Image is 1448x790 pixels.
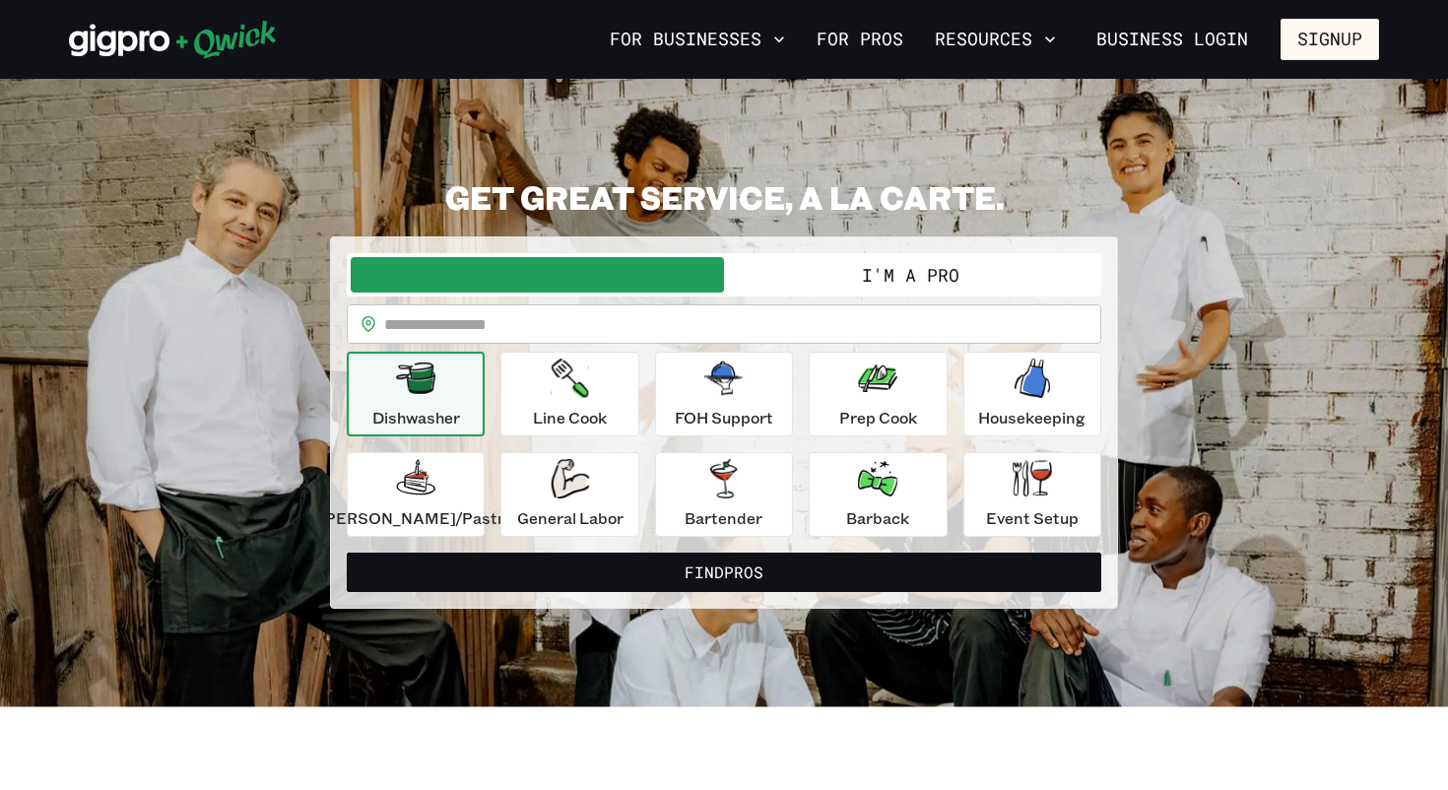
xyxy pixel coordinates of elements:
[517,506,624,530] p: General Labor
[319,506,512,530] p: [PERSON_NAME]/Pastry
[1080,19,1265,60] a: Business Login
[655,452,793,537] button: Bartender
[533,406,607,429] p: Line Cook
[655,352,793,436] button: FOH Support
[809,23,911,56] a: For Pros
[347,352,485,436] button: Dishwasher
[347,452,485,537] button: [PERSON_NAME]/Pastry
[675,406,773,429] p: FOH Support
[963,452,1101,537] button: Event Setup
[724,257,1097,293] button: I'm a Pro
[846,506,909,530] p: Barback
[839,406,917,429] p: Prep Cook
[347,553,1101,592] button: FindPros
[963,352,1101,436] button: Housekeeping
[809,452,947,537] button: Barback
[602,23,793,56] button: For Businesses
[978,406,1086,429] p: Housekeeping
[1281,19,1379,60] button: Signup
[685,506,762,530] p: Bartender
[500,352,638,436] button: Line Cook
[986,506,1079,530] p: Event Setup
[372,406,460,429] p: Dishwasher
[809,352,947,436] button: Prep Cook
[330,177,1118,217] h2: GET GREAT SERVICE, A LA CARTE.
[927,23,1064,56] button: Resources
[351,257,724,293] button: I'm a Business
[500,452,638,537] button: General Labor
